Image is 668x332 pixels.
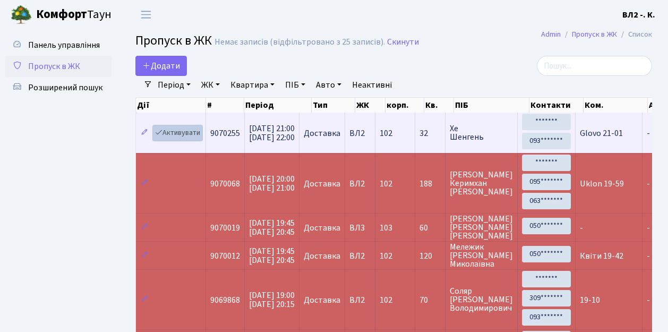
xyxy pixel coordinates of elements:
span: Панель управління [28,39,100,51]
span: 60 [419,224,441,232]
span: Glovo 21-01 [580,127,623,139]
button: Переключити навігацію [133,6,159,23]
span: Uklon 19-59 [580,178,624,190]
th: Період [244,98,312,113]
span: Доставка [304,296,340,304]
span: - [647,127,650,139]
a: Пропуск в ЖК [572,29,617,40]
a: Квартира [226,76,279,94]
b: ВЛ2 -. К. [622,9,655,21]
a: Додати [135,56,187,76]
span: 19-10 [580,294,600,306]
span: Соляр [PERSON_NAME] Володимирович [450,287,513,312]
span: ВЛ2 [349,296,371,304]
span: [DATE] 19:45 [DATE] 20:45 [249,217,295,238]
li: Список [617,29,652,40]
th: # [206,98,244,113]
span: Розширений пошук [28,82,102,93]
span: 102 [380,250,392,262]
th: Кв. [424,98,454,113]
div: Немає записів (відфільтровано з 25 записів). [215,37,385,47]
a: Скинути [387,37,419,47]
th: ПІБ [454,98,529,113]
span: - [647,178,650,190]
span: 9070019 [210,222,240,234]
a: Admin [541,29,561,40]
span: 102 [380,294,392,306]
b: Комфорт [36,6,87,23]
span: ВЛ2 [349,129,371,138]
th: корп. [386,98,424,113]
span: [DATE] 19:00 [DATE] 20:15 [249,290,295,310]
th: Ком. [584,98,648,113]
span: [DATE] 21:00 [DATE] 22:00 [249,123,295,143]
span: ВЛ2 [349,180,371,188]
a: Пропуск в ЖК [5,56,112,77]
span: 102 [380,127,392,139]
span: Доставка [304,252,340,260]
span: - [580,222,583,234]
span: 188 [419,180,441,188]
span: 9069868 [210,294,240,306]
span: 9070012 [210,250,240,262]
span: 70 [419,296,441,304]
a: ВЛ2 -. К. [622,8,655,21]
span: 32 [419,129,441,138]
span: Доставка [304,180,340,188]
span: 9070255 [210,127,240,139]
span: Таун [36,6,112,24]
a: Активувати [152,125,203,141]
span: [DATE] 20:00 [DATE] 21:00 [249,173,295,194]
img: logo.png [11,4,32,25]
span: Пропуск в ЖК [28,61,80,72]
input: Пошук... [537,56,652,76]
span: [PERSON_NAME] [PERSON_NAME] [PERSON_NAME] [450,215,513,240]
span: - [647,250,650,262]
span: Пропуск в ЖК [135,31,212,50]
a: Неактивні [348,76,396,94]
span: Додати [142,60,180,72]
span: ВЛ3 [349,224,371,232]
span: Квіти 19-42 [580,250,623,262]
span: - [647,294,650,306]
a: Розширений пошук [5,77,112,98]
a: ЖК [197,76,224,94]
span: Доставка [304,224,340,232]
span: [PERSON_NAME] Керимхан [PERSON_NAME] [450,171,513,196]
th: ЖК [355,98,386,113]
th: Тип [312,98,355,113]
a: Період [153,76,195,94]
th: Контакти [529,98,584,113]
span: ВЛ2 [349,252,371,260]
span: 120 [419,252,441,260]
span: - [647,222,650,234]
th: Дії [136,98,206,113]
span: 102 [380,178,392,190]
span: Доставка [304,129,340,138]
span: Хе Шенгень [450,124,513,141]
nav: breadcrumb [525,23,668,46]
span: 103 [380,222,392,234]
span: [DATE] 19:45 [DATE] 20:45 [249,245,295,266]
a: ПІБ [281,76,310,94]
a: Авто [312,76,346,94]
a: Панель управління [5,35,112,56]
span: Мележик [PERSON_NAME] Миколаївна [450,243,513,268]
span: 9070068 [210,178,240,190]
